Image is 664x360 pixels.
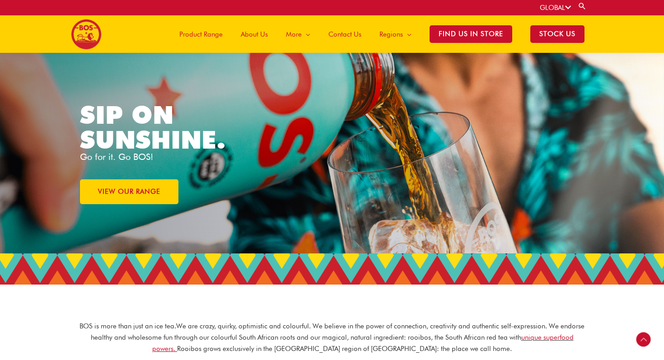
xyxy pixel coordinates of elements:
a: More [277,15,319,53]
nav: Site Navigation [164,15,594,53]
a: GLOBAL [540,4,571,12]
span: Regions [379,21,403,48]
a: unique superfood powers. [152,333,574,353]
a: VIEW OUR RANGE [80,179,178,204]
p: BOS is more than just an ice tea. We are crazy, quirky, optimistic and colourful. We believe in t... [79,321,585,354]
p: Go for it. Go BOS! [80,152,332,161]
a: Regions [370,15,421,53]
a: Search button [578,2,587,10]
img: BOS logo finals-200px [71,19,102,50]
a: Product Range [170,15,232,53]
span: Contact Us [328,21,361,48]
span: VIEW OUR RANGE [98,188,160,195]
span: About Us [241,21,268,48]
a: Find Us in Store [421,15,521,53]
span: Find Us in Store [430,25,512,43]
span: More [286,21,302,48]
a: About Us [232,15,277,53]
h1: SIP ON SUNSHINE. [80,103,264,152]
a: Contact Us [319,15,370,53]
a: STOCK US [521,15,594,53]
span: STOCK US [530,25,585,43]
span: Product Range [179,21,223,48]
